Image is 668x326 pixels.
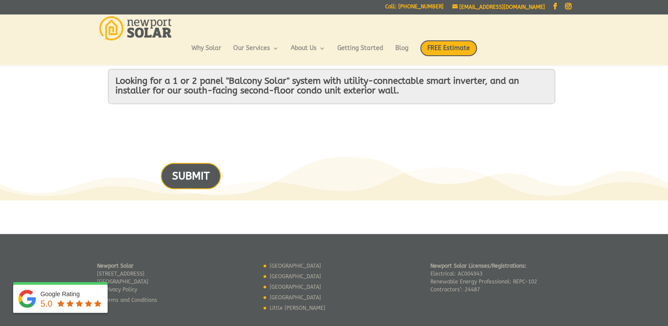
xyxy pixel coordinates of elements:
a: Our Services [233,45,279,60]
p: Electrical: AC004943 Renewable Energy Professional: REPC-102 Contractors’: 24487 [430,262,537,294]
a: [GEOGRAPHIC_DATA] [270,263,321,269]
img: Newport Solar | Solar Energy Optimized. [99,16,172,40]
a: Privacy Policy [103,287,137,293]
a: Terms and Conditions [103,297,157,303]
a: Call: [PHONE_NUMBER] [385,4,444,13]
a: Blog [395,45,408,60]
input: SUBMIT [161,163,221,189]
a: Why Solar [191,45,221,60]
a: [GEOGRAPHIC_DATA] [270,273,321,279]
a: FREE Estimate [420,40,477,65]
a: About Us [291,45,325,60]
a: [GEOGRAPHIC_DATA] [270,294,321,301]
strong: Newport Solar Licenses/Registrations: [430,263,527,269]
span: FREE Estimate [420,40,477,56]
span: 5.0 [40,299,53,308]
div: Google Rating [40,290,103,298]
iframe: reCAPTCHA [108,115,242,149]
a: [GEOGRAPHIC_DATA] [270,284,321,290]
a: [EMAIL_ADDRESS][DOMAIN_NAME] [452,4,545,10]
p: [STREET_ADDRESS] [GEOGRAPHIC_DATA] [97,262,157,286]
strong: Newport Solar [97,263,134,269]
a: Little [PERSON_NAME] [270,305,325,311]
a: Getting Started [337,45,383,60]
